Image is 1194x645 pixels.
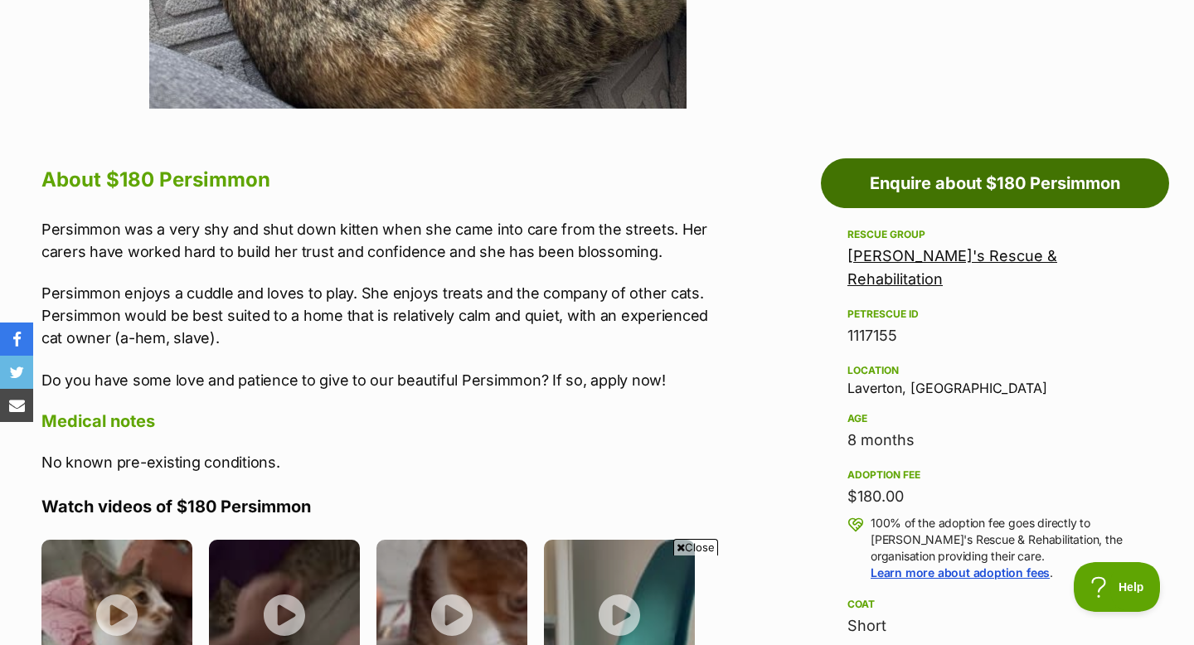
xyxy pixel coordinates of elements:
[41,410,711,432] h4: Medical notes
[871,515,1143,581] p: 100% of the adoption fee goes directly to [PERSON_NAME]'s Rescue & Rehabilitation, the organisati...
[234,2,247,15] img: consumer-privacy-logo.png
[847,429,1143,452] div: 8 months
[41,496,711,517] h4: Watch videos of $180 Persimmon
[847,598,1143,611] div: Coat
[821,158,1169,208] a: Enquire about $180 Persimmon
[673,539,718,555] span: Close
[295,562,899,637] iframe: Advertisement
[871,565,1050,580] a: Learn more about adoption fees
[847,324,1143,347] div: 1117155
[847,247,1057,288] a: [PERSON_NAME]'s Rescue & Rehabilitation
[847,361,1143,395] div: Laverton, [GEOGRAPHIC_DATA]
[41,451,711,473] p: No known pre-existing conditions.
[231,1,247,13] img: iconc.png
[2,2,15,15] img: consumer-privacy-logo.png
[847,308,1143,321] div: PetRescue ID
[232,2,249,15] a: Privacy Notification
[847,468,1143,482] div: Adoption fee
[847,364,1143,377] div: Location
[847,614,1143,638] div: Short
[847,485,1143,508] div: $180.00
[41,369,711,391] p: Do you have some love and patience to give to our beautiful Persimmon? If so, apply now!
[41,218,711,263] p: Persimmon was a very shy and shut down kitten when she came into care from the streets. Her carer...
[41,162,711,198] h2: About $180 Persimmon
[41,282,711,349] p: Persimmon enjoys a cuddle and loves to play. She enjoys treats and the company of other cats. Per...
[1074,562,1161,612] iframe: Help Scout Beacon - Open
[847,412,1143,425] div: Age
[847,228,1143,241] div: Rescue group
